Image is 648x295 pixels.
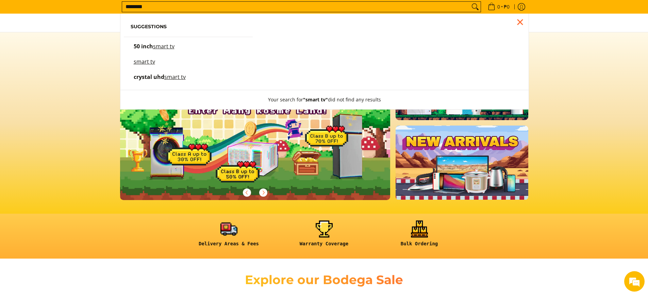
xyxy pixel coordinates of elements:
span: 0 [496,4,501,9]
span: • [486,3,512,11]
a: crystal uhd smart tv [131,75,246,86]
strong: "smart tv" [303,96,328,103]
span: crystal uhd [134,73,164,81]
a: smart tv [131,59,246,71]
button: Search [470,2,481,12]
span: ₱0 [503,4,511,9]
span: 50 inch [134,43,153,50]
a: <h6><strong>Bulk Ordering</strong></h6> [375,220,464,252]
p: 50 inch smart tv [134,44,175,56]
mark: smart tv [164,73,186,81]
a: 50 inch smart tv [131,44,246,56]
p: smart tv [134,59,155,71]
button: Your search for"smart tv"did not find any results [261,90,388,109]
a: <h6><strong>Warranty Coverage</strong></h6> [280,220,368,252]
a: More [120,46,412,211]
button: Previous [239,185,254,200]
h2: Explore our Bodega Sale [226,272,423,288]
button: Next [256,185,271,200]
mark: smart tv [134,58,155,65]
a: <h6><strong>Delivery Areas & Fees</strong></h6> [185,220,273,252]
h6: Suggestions [131,24,246,30]
mark: smart tv [153,43,175,50]
div: Close pop up [515,17,525,27]
p: crystal uhd smart tv [134,75,186,86]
